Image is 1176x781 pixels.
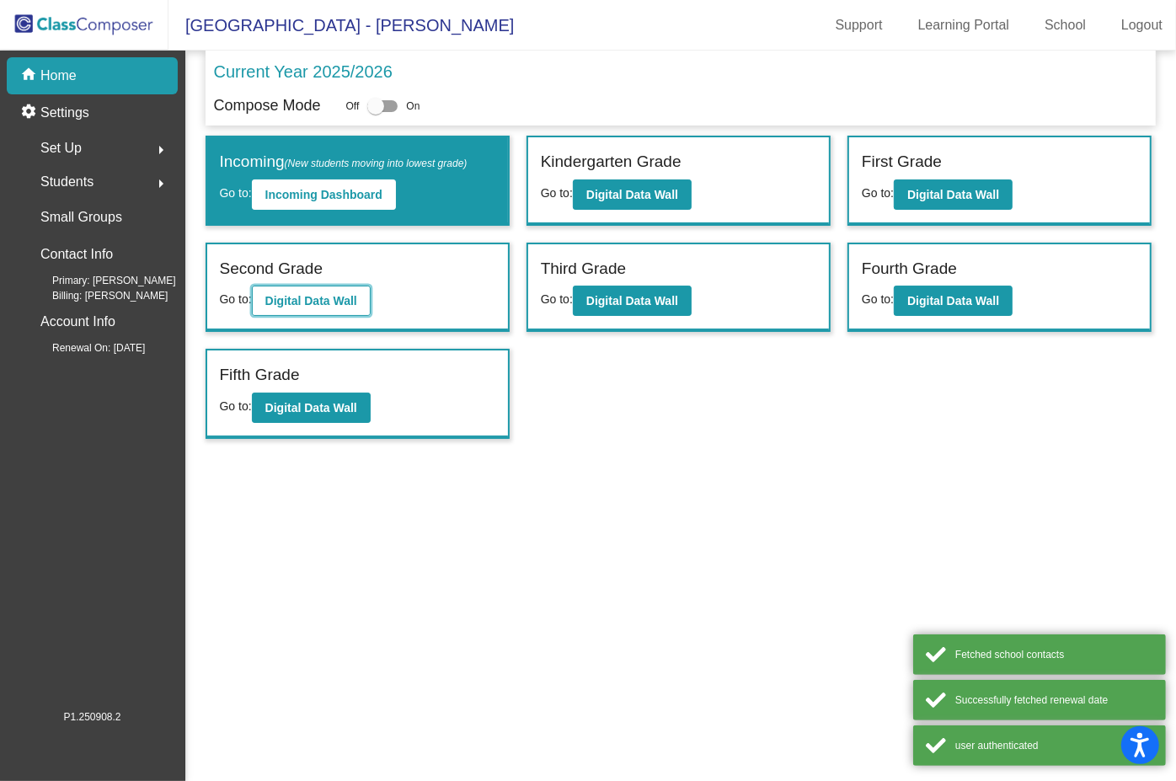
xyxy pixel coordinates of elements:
button: Digital Data Wall [573,286,692,316]
p: Compose Mode [214,94,321,117]
p: Account Info [40,310,115,334]
span: Go to: [220,186,252,200]
p: Settings [40,103,89,123]
span: Go to: [862,186,894,200]
label: Incoming [220,150,468,174]
span: Set Up [40,136,82,160]
button: Digital Data Wall [894,286,1013,316]
span: Primary: [PERSON_NAME] [25,273,176,288]
b: Digital Data Wall [265,294,357,308]
label: Second Grade [220,257,323,281]
span: Go to: [541,292,573,306]
div: Fetched school contacts [955,647,1153,662]
mat-icon: settings [20,103,40,123]
b: Digital Data Wall [586,294,678,308]
mat-icon: arrow_right [151,174,171,194]
a: Logout [1108,12,1176,39]
span: Students [40,170,94,194]
mat-icon: home [20,66,40,86]
b: Digital Data Wall [265,401,357,415]
span: On [406,99,420,114]
p: Home [40,66,77,86]
a: Learning Portal [905,12,1024,39]
mat-icon: arrow_right [151,140,171,160]
span: Go to: [862,292,894,306]
a: Support [822,12,896,39]
p: Contact Info [40,243,113,266]
label: Fourth Grade [862,257,957,281]
div: Successfully fetched renewal date [955,693,1153,708]
span: Billing: [PERSON_NAME] [25,288,168,303]
p: Small Groups [40,206,122,229]
span: Go to: [220,292,252,306]
button: Digital Data Wall [573,179,692,210]
div: user authenticated [955,738,1153,753]
button: Digital Data Wall [894,179,1013,210]
span: Go to: [541,186,573,200]
span: (New students moving into lowest grade) [285,158,468,169]
b: Digital Data Wall [907,294,999,308]
button: Incoming Dashboard [252,179,396,210]
label: Third Grade [541,257,626,281]
a: School [1031,12,1099,39]
span: Go to: [220,399,252,413]
label: Kindergarten Grade [541,150,682,174]
b: Digital Data Wall [907,188,999,201]
span: Off [346,99,360,114]
b: Incoming Dashboard [265,188,382,201]
label: First Grade [862,150,942,174]
button: Digital Data Wall [252,393,371,423]
button: Digital Data Wall [252,286,371,316]
label: Fifth Grade [220,363,300,388]
span: [GEOGRAPHIC_DATA] - [PERSON_NAME] [168,12,514,39]
span: Renewal On: [DATE] [25,340,145,356]
b: Digital Data Wall [586,188,678,201]
p: Current Year 2025/2026 [214,59,393,84]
